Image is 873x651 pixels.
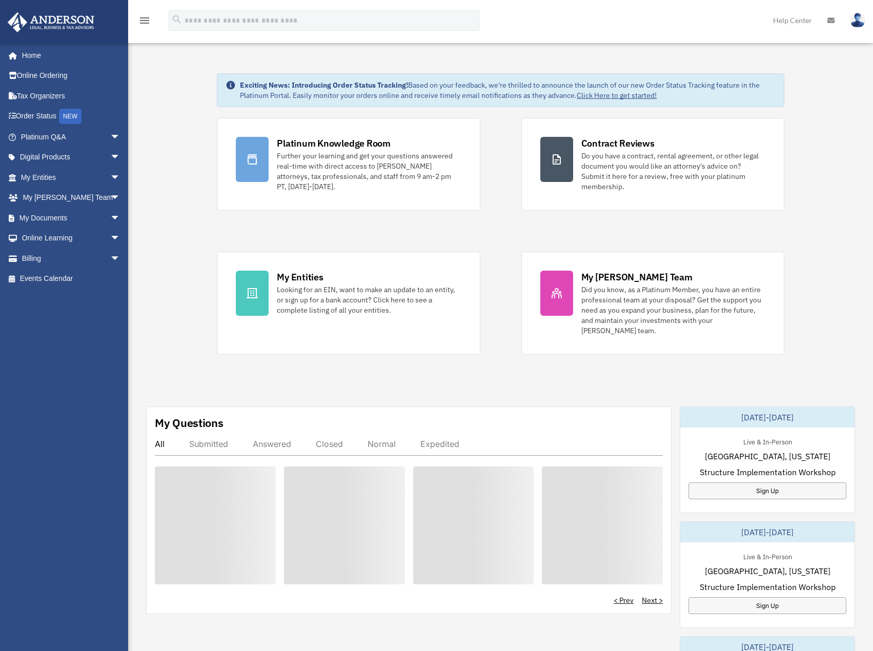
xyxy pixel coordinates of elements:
span: Structure Implementation Workshop [700,581,836,593]
a: Online Ordering [7,66,136,86]
span: arrow_drop_down [110,248,131,269]
div: Contract Reviews [581,137,655,150]
div: My [PERSON_NAME] Team [581,271,693,283]
div: My Entities [277,271,323,283]
a: menu [138,18,151,27]
i: menu [138,14,151,27]
span: [GEOGRAPHIC_DATA], [US_STATE] [705,450,830,462]
a: Platinum Q&Aarrow_drop_down [7,127,136,147]
img: User Pic [850,13,865,28]
span: arrow_drop_down [110,167,131,188]
a: Platinum Knowledge Room Further your learning and get your questions answered real-time with dire... [217,118,480,211]
div: Live & In-Person [735,436,800,446]
a: Tax Organizers [7,86,136,106]
div: Did you know, as a Platinum Member, you have an entire professional team at your disposal? Get th... [581,284,765,336]
span: arrow_drop_down [110,127,131,148]
a: Sign Up [688,482,846,499]
span: [GEOGRAPHIC_DATA], [US_STATE] [705,565,830,577]
a: Contract Reviews Do you have a contract, rental agreement, or other legal document you would like... [521,118,784,211]
div: Closed [316,439,343,449]
a: My Entities Looking for an EIN, want to make an update to an entity, or sign up for a bank accoun... [217,252,480,355]
div: Looking for an EIN, want to make an update to an entity, or sign up for a bank account? Click her... [277,284,461,315]
a: My Entitiesarrow_drop_down [7,167,136,188]
div: Based on your feedback, we're thrilled to announce the launch of our new Order Status Tracking fe... [240,80,775,100]
div: NEW [59,109,82,124]
div: Normal [368,439,396,449]
a: Order StatusNEW [7,106,136,127]
span: Structure Implementation Workshop [700,466,836,478]
span: arrow_drop_down [110,147,131,168]
span: arrow_drop_down [110,208,131,229]
img: Anderson Advisors Platinum Portal [5,12,97,32]
div: Live & In-Person [735,551,800,561]
a: Next > [642,595,663,605]
i: search [171,14,182,25]
div: Submitted [189,439,228,449]
div: Answered [253,439,291,449]
a: My [PERSON_NAME] Team Did you know, as a Platinum Member, you have an entire professional team at... [521,252,784,355]
div: Expedited [420,439,459,449]
div: All [155,439,165,449]
a: < Prev [614,595,634,605]
a: Home [7,45,131,66]
div: Platinum Knowledge Room [277,137,391,150]
strong: Exciting News: Introducing Order Status Tracking! [240,80,408,90]
a: Digital Productsarrow_drop_down [7,147,136,168]
a: Online Learningarrow_drop_down [7,228,136,249]
span: arrow_drop_down [110,188,131,209]
span: arrow_drop_down [110,228,131,249]
a: Sign Up [688,597,846,614]
div: [DATE]-[DATE] [680,407,855,428]
div: Further your learning and get your questions answered real-time with direct access to [PERSON_NAM... [277,151,461,192]
a: Billingarrow_drop_down [7,248,136,269]
a: Click Here to get started! [577,91,657,100]
div: [DATE]-[DATE] [680,522,855,542]
a: My Documentsarrow_drop_down [7,208,136,228]
div: My Questions [155,415,224,431]
div: Do you have a contract, rental agreement, or other legal document you would like an attorney's ad... [581,151,765,192]
a: Events Calendar [7,269,136,289]
a: My [PERSON_NAME] Teamarrow_drop_down [7,188,136,208]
